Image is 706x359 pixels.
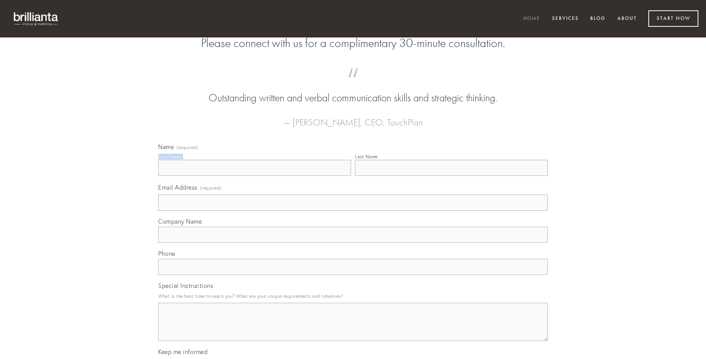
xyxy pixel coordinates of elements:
[8,8,65,30] img: brillianta - research, strategy, marketing
[612,13,642,25] a: About
[176,145,198,150] span: (required)
[158,36,548,50] h2: Please connect with us for a complimentary 30-minute consultation.
[158,184,198,191] span: Email Address
[585,13,610,25] a: Blog
[170,76,536,106] blockquote: Outstanding written and verbal communication skills and strategic thinking.
[158,291,548,301] p: What is the best time to reach you? What are your unique requirements and timelines?
[355,154,378,159] div: Last Name
[170,76,536,91] span: “
[170,106,536,130] figcaption: — [PERSON_NAME], CEO, TouchPlan
[158,218,202,225] span: Company Name
[158,143,174,151] span: Name
[158,348,207,356] span: Keep me informed
[158,282,213,289] span: Special Instructions
[648,10,698,27] a: Start Now
[518,13,545,25] a: Home
[200,183,222,193] span: (required)
[158,250,175,257] span: Phone
[547,13,584,25] a: Services
[158,154,181,159] div: First Name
